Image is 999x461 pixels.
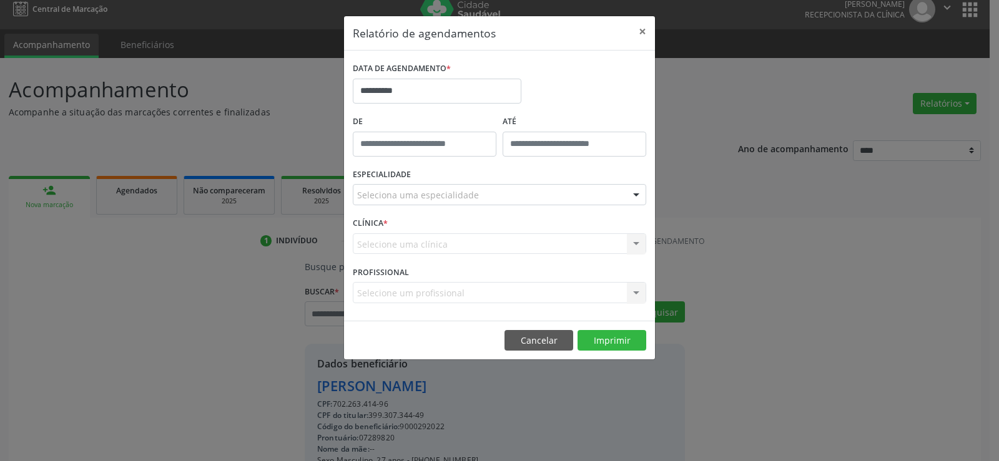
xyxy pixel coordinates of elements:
[353,263,409,282] label: PROFISSIONAL
[357,188,479,201] span: Seleciona uma especialidade
[578,330,646,351] button: Imprimir
[353,112,496,132] label: De
[353,214,388,233] label: CLÍNICA
[503,112,646,132] label: ATÉ
[630,16,655,47] button: Close
[504,330,573,351] button: Cancelar
[353,165,411,185] label: ESPECIALIDADE
[353,59,451,79] label: DATA DE AGENDAMENTO
[353,25,496,41] h5: Relatório de agendamentos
